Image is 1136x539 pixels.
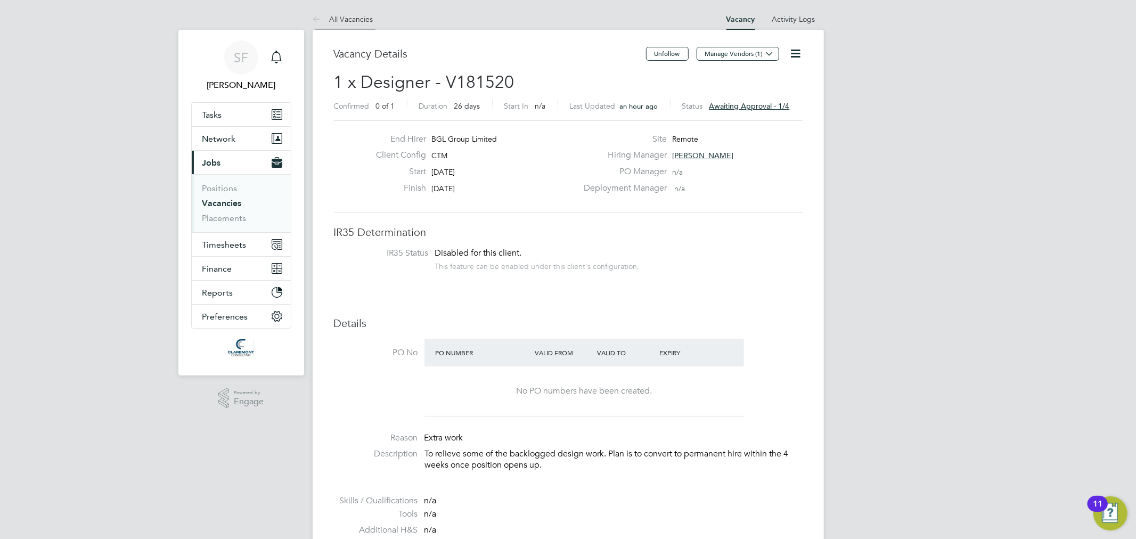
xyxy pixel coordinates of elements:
span: n/a [672,167,683,177]
span: n/a [674,184,685,193]
label: Tools [334,509,418,520]
a: Placements [202,213,247,223]
a: Positions [202,183,238,193]
span: CTM [431,151,447,160]
button: Manage Vendors (1) [697,47,779,61]
label: End Hirer [367,134,426,145]
div: Expiry [657,343,719,362]
span: Tasks [202,110,222,120]
span: [DATE] [431,184,455,193]
label: Deployment Manager [577,183,667,194]
p: To relieve some of the backlogged design work. Plan is to convert to permanent hire within the 4 ... [425,448,803,471]
a: SF[PERSON_NAME] [191,40,291,92]
label: PO No [334,347,418,358]
span: Remote [672,134,698,144]
label: Skills / Qualifications [334,495,418,507]
label: Start [367,166,426,177]
span: Powered by [234,388,264,397]
h3: Details [334,316,803,330]
div: Valid To [594,343,657,362]
span: Disabled for this client. [435,248,522,258]
label: Confirmed [334,101,370,111]
span: Jobs [202,158,221,168]
span: BGL Group Limited [431,134,497,144]
span: Reports [202,288,233,298]
span: 26 days [454,101,480,111]
span: Preferences [202,312,248,322]
nav: Main navigation [178,30,304,375]
label: Client Config [367,150,426,161]
h3: Vacancy Details [334,47,646,61]
button: Unfollow [646,47,689,61]
span: [DATE] [431,167,455,177]
label: PO Manager [577,166,667,177]
span: Timesheets [202,240,247,250]
label: Start In [504,101,529,111]
label: Hiring Manager [577,150,667,161]
span: 1 x Designer - V181520 [334,72,514,93]
label: Status [682,101,703,111]
a: Tasks [192,103,291,126]
span: an hour ago [620,102,658,111]
div: 11 [1093,504,1102,518]
label: IR35 Status [345,248,429,259]
span: [PERSON_NAME] [672,151,733,160]
a: Powered byEngage [218,388,264,409]
span: SF [234,51,248,64]
label: Site [577,134,667,145]
span: Engage [234,397,264,406]
div: No PO numbers have been created. [435,386,733,397]
span: n/a [424,509,437,519]
span: Awaiting approval - 1/4 [709,101,790,111]
button: Open Resource Center, 11 new notifications [1093,496,1127,530]
span: n/a [535,101,546,111]
button: Timesheets [192,233,291,256]
div: This feature can be enabled under this client's configuration. [435,259,640,271]
a: All Vacancies [313,14,373,24]
span: Network [202,134,236,144]
a: Activity Logs [772,14,815,24]
label: Duration [419,101,448,111]
span: Sam Fullman [191,79,291,92]
span: n/a [424,525,437,535]
label: Additional H&S [334,525,418,536]
div: PO Number [433,343,533,362]
button: Finance [192,257,291,280]
label: Description [334,448,418,460]
div: Jobs [192,174,291,232]
a: Vacancies [202,198,242,208]
span: Finance [202,264,232,274]
a: Vacancy [726,15,755,24]
span: Extra work [424,432,463,443]
span: 0 of 1 [376,101,395,111]
button: Preferences [192,305,291,328]
a: Go to home page [191,339,291,356]
label: Last Updated [570,101,616,111]
label: Reason [334,432,418,444]
label: Finish [367,183,426,194]
div: Valid From [532,343,594,362]
button: Jobs [192,151,291,174]
h3: IR35 Determination [334,225,803,239]
button: Reports [192,281,291,304]
button: Network [192,127,291,150]
img: claremontconsulting1-logo-retina.png [228,339,254,356]
span: n/a [424,495,437,506]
